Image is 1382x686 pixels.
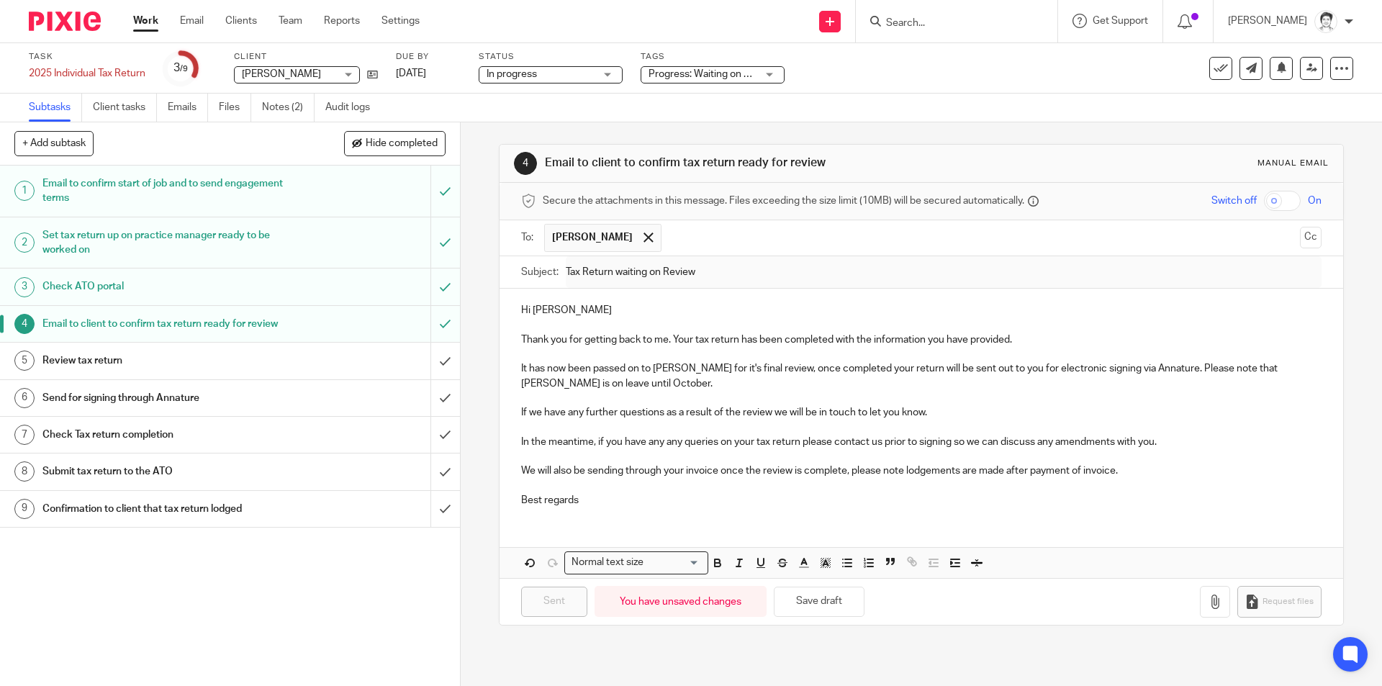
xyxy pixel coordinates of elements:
[595,586,767,617] div: You have unsaved changes
[552,230,633,245] span: [PERSON_NAME]
[521,493,1321,507] p: Best regards
[366,138,438,150] span: Hide completed
[262,94,315,122] a: Notes (2)
[279,14,302,28] a: Team
[133,14,158,28] a: Work
[521,230,537,245] label: To:
[1237,586,1321,618] button: Request files
[42,461,292,482] h1: Submit tax return to the ATO
[1211,194,1257,208] span: Switch off
[42,276,292,297] h1: Check ATO portal
[14,425,35,445] div: 7
[521,464,1321,478] p: We will also be sending through your invoice once the review is complete, please note lodgements ...
[225,14,257,28] a: Clients
[168,94,208,122] a: Emails
[521,303,1321,317] p: Hi [PERSON_NAME]
[173,60,188,76] div: 3
[93,94,157,122] a: Client tasks
[396,68,426,78] span: [DATE]
[543,194,1024,208] span: Secure the attachments in this message. Files exceeding the size limit (10MB) will be secured aut...
[1228,14,1307,28] p: [PERSON_NAME]
[14,181,35,201] div: 1
[1263,596,1314,608] span: Request files
[29,66,145,81] div: 2025 Individual Tax Return
[14,499,35,519] div: 9
[649,69,785,79] span: Progress: Waiting on client + 1
[1257,158,1329,169] div: Manual email
[521,333,1321,347] p: Thank you for getting back to me. Your tax return has been completed with the information you hav...
[1093,16,1148,26] span: Get Support
[521,361,1321,391] p: It has now been passed on to [PERSON_NAME] for it's final review, once completed your return will...
[344,131,446,155] button: Hide completed
[774,587,864,618] button: Save draft
[42,225,292,261] h1: Set tax return up on practice manager ready to be worked on
[219,94,251,122] a: Files
[14,351,35,371] div: 5
[14,314,35,334] div: 4
[14,233,35,253] div: 2
[42,498,292,520] h1: Confirmation to client that tax return lodged
[521,405,1321,420] p: If we have any further questions as a result of the review we will be in touch to let you know.
[42,424,292,446] h1: Check Tax return completion
[29,51,145,63] label: Task
[324,14,360,28] a: Reports
[381,14,420,28] a: Settings
[521,265,559,279] label: Subject:
[180,14,204,28] a: Email
[479,51,623,63] label: Status
[234,51,378,63] label: Client
[641,51,785,63] label: Tags
[568,555,646,570] span: Normal text size
[1314,10,1337,33] img: Julie%20Wainwright.jpg
[14,277,35,297] div: 3
[14,461,35,482] div: 8
[42,350,292,371] h1: Review tax return
[29,94,82,122] a: Subtasks
[42,387,292,409] h1: Send for signing through Annature
[521,587,587,618] input: Sent
[396,51,461,63] label: Due by
[29,12,101,31] img: Pixie
[14,131,94,155] button: + Add subtask
[564,551,708,574] div: Search for option
[514,152,537,175] div: 4
[1300,227,1322,248] button: Cc
[14,388,35,408] div: 6
[180,65,188,73] small: /9
[325,94,381,122] a: Audit logs
[487,69,537,79] span: In progress
[545,155,952,171] h1: Email to client to confirm tax return ready for review
[885,17,1014,30] input: Search
[42,173,292,209] h1: Email to confirm start of job and to send engagement terms
[648,555,700,570] input: Search for option
[1308,194,1322,208] span: On
[42,313,292,335] h1: Email to client to confirm tax return ready for review
[521,435,1321,449] p: In the meantime, if you have any any queries on your tax return please contact us prior to signin...
[242,69,321,79] span: [PERSON_NAME]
